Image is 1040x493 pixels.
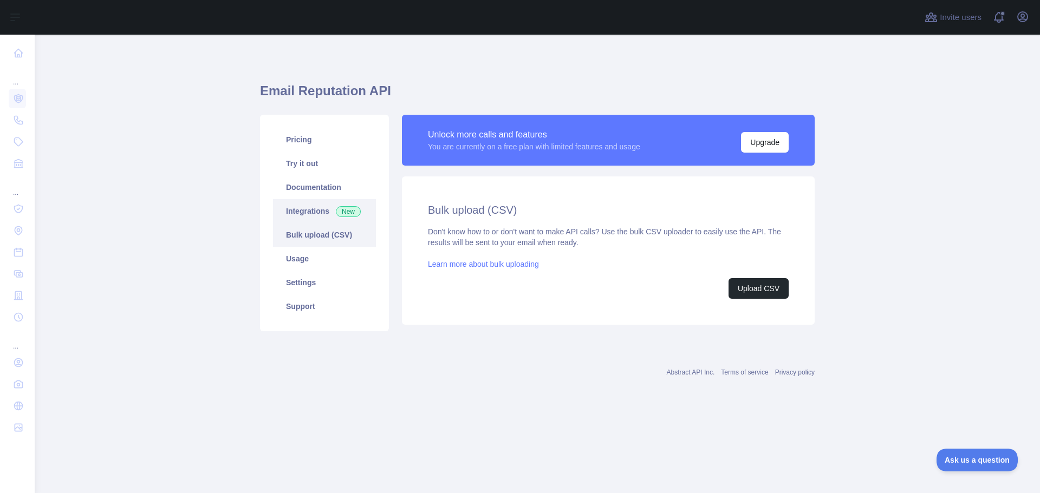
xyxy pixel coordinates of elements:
a: Privacy policy [775,369,815,376]
div: Unlock more calls and features [428,128,640,141]
div: ... [9,329,26,351]
a: Try it out [273,152,376,175]
a: Settings [273,271,376,294]
a: Usage [273,247,376,271]
button: Upgrade [741,132,789,153]
button: Upload CSV [729,278,789,299]
a: Terms of service [721,369,768,376]
span: Invite users [940,11,981,24]
span: New [336,206,361,217]
a: Support [273,294,376,318]
a: Learn more about bulk uploading [428,260,539,268]
div: Don't know how to or don't want to make API calls? Use the bulk CSV uploader to easily use the AP... [428,226,789,299]
div: You are currently on a free plan with limited features and usage [428,141,640,152]
h2: Bulk upload (CSV) [428,202,789,218]
a: Documentation [273,175,376,199]
a: Pricing [273,128,376,152]
a: Bulk upload (CSV) [273,223,376,247]
div: ... [9,175,26,197]
a: Abstract API Inc. [667,369,715,376]
div: ... [9,65,26,87]
iframe: Toggle Customer Support [937,449,1018,471]
h1: Email Reputation API [260,82,815,108]
button: Invite users [922,9,984,26]
a: Integrations New [273,199,376,223]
